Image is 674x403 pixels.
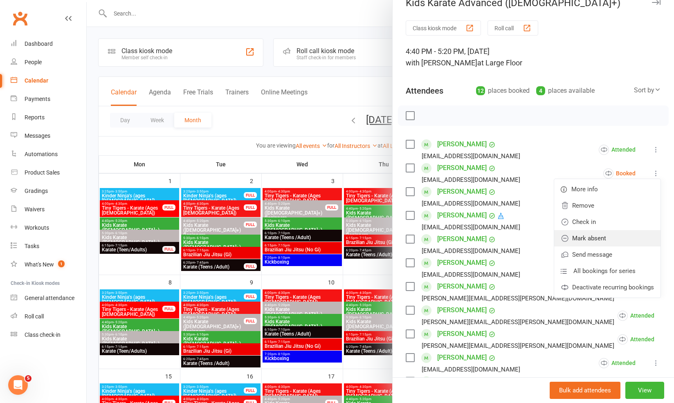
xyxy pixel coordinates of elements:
span: 1 [58,260,65,267]
iframe: Intercom live chat [8,375,28,395]
div: Attendees [406,85,443,96]
a: People [11,53,86,72]
div: Tasks [25,243,39,249]
a: General attendance kiosk mode [11,289,86,307]
a: Calendar [11,72,86,90]
a: What's New1 [11,255,86,274]
a: Check in [554,214,661,230]
a: Messages [11,127,86,145]
a: Roll call [11,307,86,326]
div: places booked [476,85,530,96]
a: Remove [554,197,661,214]
span: with [PERSON_NAME] [406,58,477,67]
span: at Large Floor [477,58,522,67]
div: Messages [25,132,50,139]
div: General attendance [25,295,74,301]
a: [PERSON_NAME] [437,185,487,198]
a: Waivers [11,200,86,219]
div: People [25,59,42,65]
a: [PERSON_NAME] [437,138,487,151]
div: [EMAIL_ADDRESS][DOMAIN_NAME] [422,269,520,280]
div: [PERSON_NAME][EMAIL_ADDRESS][PERSON_NAME][DOMAIN_NAME] [422,293,614,304]
a: Gradings [11,182,86,200]
a: [PERSON_NAME] [437,209,487,222]
a: [PERSON_NAME] [437,280,487,293]
a: Product Sales [11,163,86,182]
div: [EMAIL_ADDRESS][DOMAIN_NAME] [422,198,520,209]
a: More info [554,181,661,197]
a: [PERSON_NAME] [437,256,487,269]
div: [PERSON_NAME][EMAIL_ADDRESS][PERSON_NAME][DOMAIN_NAME] [422,317,614,327]
div: Product Sales [25,169,60,176]
div: Payments [25,96,50,102]
div: 4 [536,86,545,95]
a: [PERSON_NAME] [437,351,487,364]
div: What's New [25,261,54,268]
a: Automations [11,145,86,163]
a: [PERSON_NAME] [437,375,487,388]
div: Calendar [25,77,48,84]
div: Class check-in [25,331,61,338]
a: [PERSON_NAME] [437,304,487,317]
div: places available [536,85,595,96]
a: [PERSON_NAME] [437,161,487,175]
a: Mark absent [554,230,661,246]
a: [PERSON_NAME] [437,233,487,246]
button: Class kiosk mode [406,20,481,36]
a: Deactivate recurring bookings [554,279,661,296]
span: All bookings for series [573,266,636,276]
div: [EMAIL_ADDRESS][DOMAIN_NAME] [422,364,520,375]
div: Workouts [25,224,49,231]
div: [EMAIL_ADDRESS][DOMAIN_NAME] [422,175,520,185]
div: Booked [603,168,636,179]
button: Roll call [488,20,538,36]
a: Class kiosk mode [11,326,86,344]
a: Tasks [11,237,86,255]
a: Send message [554,246,661,263]
div: [PERSON_NAME][EMAIL_ADDRESS][PERSON_NAME][DOMAIN_NAME] [422,340,614,351]
a: Clubworx [10,8,30,29]
button: Bulk add attendees [550,382,620,399]
div: Automations [25,151,58,157]
div: 4:40 PM - 5:20 PM, [DATE] [406,46,661,69]
a: [PERSON_NAME] [437,327,487,340]
span: More info [571,184,598,194]
div: Sort by [634,85,661,96]
div: [EMAIL_ADDRESS][DOMAIN_NAME] [422,246,520,256]
a: Reports [11,108,86,127]
div: Dashboard [25,40,53,47]
button: View [625,382,664,399]
a: All bookings for series [554,263,661,279]
a: Workouts [11,219,86,237]
div: [EMAIL_ADDRESS][DOMAIN_NAME] [422,151,520,161]
div: Attended [618,311,654,321]
div: Roll call [25,313,44,320]
div: Attended [599,358,636,368]
div: Attended [618,334,654,345]
div: Waivers [25,206,45,213]
div: [EMAIL_ADDRESS][DOMAIN_NAME] [422,222,520,233]
div: Attended [599,145,636,155]
a: Dashboard [11,35,86,53]
a: Payments [11,90,86,108]
div: 12 [476,86,485,95]
div: Reports [25,114,45,121]
span: 5 [25,375,31,382]
div: Gradings [25,188,48,194]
